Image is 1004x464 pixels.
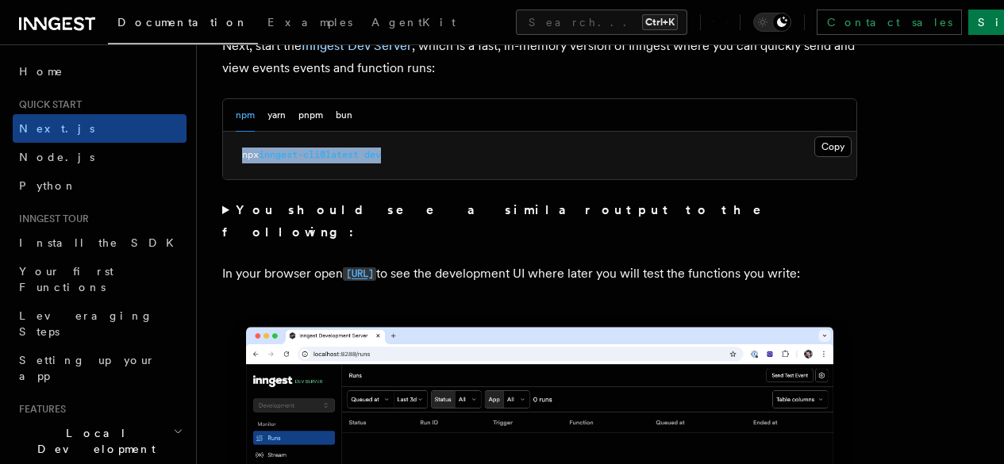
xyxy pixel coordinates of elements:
[13,425,173,457] span: Local Development
[13,171,187,200] a: Python
[267,99,286,132] button: yarn
[13,98,82,111] span: Quick start
[343,267,376,281] code: [URL]
[371,16,456,29] span: AgentKit
[336,99,352,132] button: bun
[753,13,791,32] button: Toggle dark mode
[222,202,783,240] strong: You should see a similar output to the following:
[13,346,187,390] a: Setting up your app
[302,38,412,53] a: Inngest Dev Server
[259,149,359,160] span: inngest-cli@latest
[19,309,153,338] span: Leveraging Steps
[19,236,183,249] span: Install the SDK
[516,10,687,35] button: Search...Ctrl+K
[19,63,63,79] span: Home
[13,419,187,463] button: Local Development
[267,16,352,29] span: Examples
[13,213,89,225] span: Inngest tour
[364,149,381,160] span: dev
[362,5,465,43] a: AgentKit
[13,403,66,416] span: Features
[108,5,258,44] a: Documentation
[236,99,255,132] button: npm
[222,263,857,286] p: In your browser open to see the development UI where later you will test the functions you write:
[642,14,678,30] kbd: Ctrl+K
[13,143,187,171] a: Node.js
[19,151,94,163] span: Node.js
[222,199,857,244] summary: You should see a similar output to the following:
[13,114,187,143] a: Next.js
[814,136,852,157] button: Copy
[343,266,376,281] a: [URL]
[19,179,77,192] span: Python
[13,228,187,257] a: Install the SDK
[13,57,187,86] a: Home
[817,10,962,35] a: Contact sales
[13,257,187,301] a: Your first Functions
[117,16,248,29] span: Documentation
[19,354,156,382] span: Setting up your app
[298,99,323,132] button: pnpm
[19,122,94,135] span: Next.js
[19,265,113,293] span: Your first Functions
[13,301,187,346] a: Leveraging Steps
[258,5,362,43] a: Examples
[222,35,857,79] p: Next, start the , which is a fast, in-memory version of Inngest where you can quickly send and vi...
[242,149,259,160] span: npx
